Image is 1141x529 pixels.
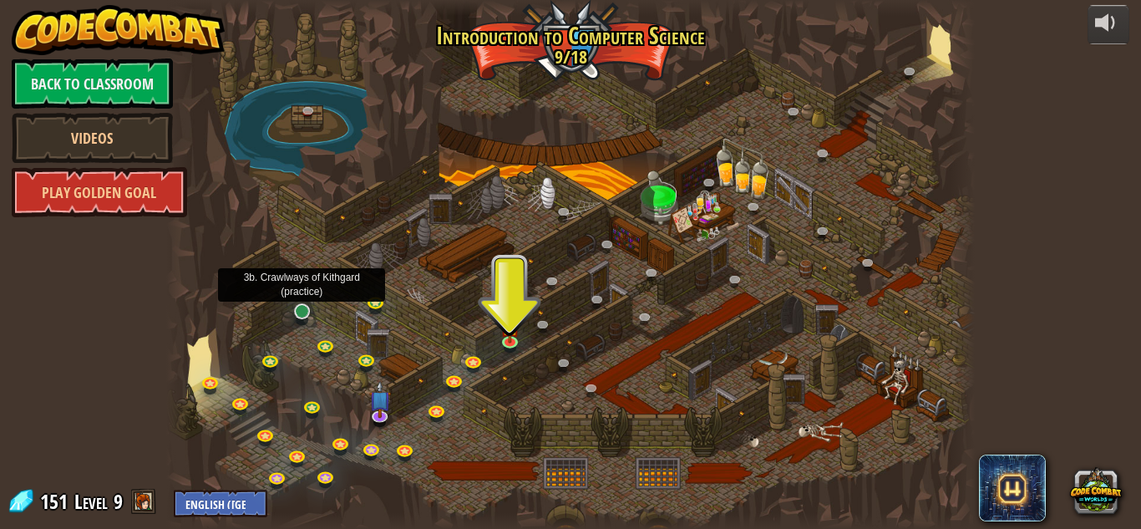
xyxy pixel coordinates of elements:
[12,113,173,163] a: Videos
[74,488,108,516] span: Level
[1088,5,1129,44] button: Adjust volume
[114,488,123,515] span: 9
[12,167,187,217] a: Play Golden Goal
[12,5,226,55] img: CodeCombat - Learn how to code by playing a game
[40,488,73,515] span: 151
[12,58,173,109] a: Back to Classroom
[500,311,520,343] img: level-banner-started.png
[369,380,391,418] img: level-banner-unstarted-subscriber.png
